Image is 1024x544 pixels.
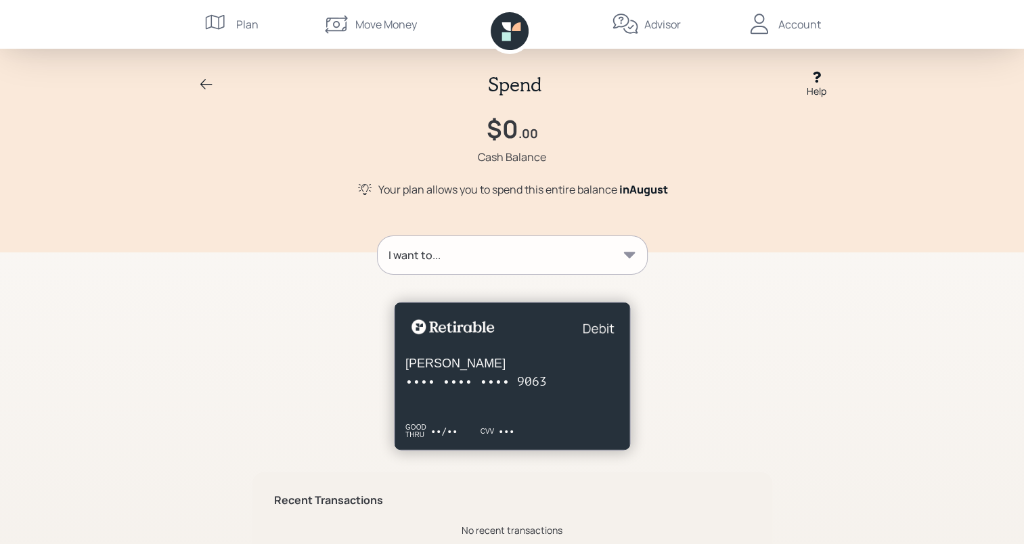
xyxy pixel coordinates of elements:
div: No recent transactions [462,523,562,537]
div: Account [778,16,821,32]
div: Cash Balance [478,149,546,165]
h2: Spend [488,73,541,96]
div: I want to... [388,247,441,263]
div: Move Money [355,16,417,32]
div: Advisor [644,16,681,32]
div: Help [807,84,826,98]
h5: Recent Transactions [274,494,751,507]
h4: .00 [518,127,538,141]
span: in August [619,182,668,197]
div: Plan [236,16,259,32]
div: Your plan allows you to spend this entire balance [378,181,668,198]
h1: $0 [487,114,518,143]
